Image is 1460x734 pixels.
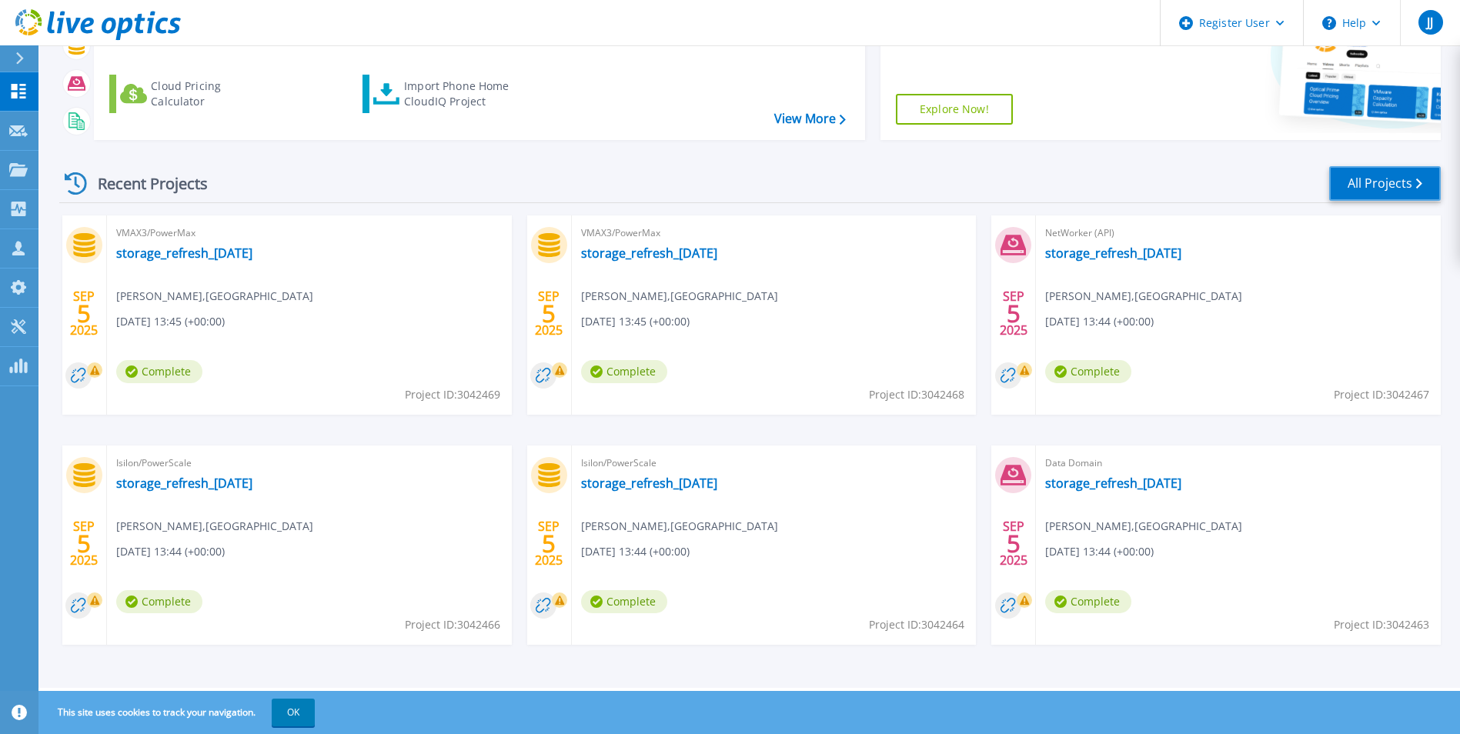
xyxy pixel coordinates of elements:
[116,475,252,491] a: storage_refresh_[DATE]
[581,288,778,305] span: [PERSON_NAME] , [GEOGRAPHIC_DATA]
[1334,616,1429,633] span: Project ID: 3042463
[1045,475,1181,491] a: storage_refresh_[DATE]
[542,537,556,550] span: 5
[581,518,778,535] span: [PERSON_NAME] , [GEOGRAPHIC_DATA]
[151,78,274,109] div: Cloud Pricing Calculator
[69,515,99,572] div: SEP 2025
[405,616,500,633] span: Project ID: 3042466
[405,386,500,403] span: Project ID: 3042469
[896,94,1013,125] a: Explore Now!
[272,699,315,726] button: OK
[1045,590,1131,613] span: Complete
[69,285,99,342] div: SEP 2025
[774,112,846,126] a: View More
[1329,166,1441,201] a: All Projects
[581,455,967,472] span: Isilon/PowerScale
[1045,543,1154,560] span: [DATE] 13:44 (+00:00)
[869,616,964,633] span: Project ID: 3042464
[581,475,717,491] a: storage_refresh_[DATE]
[59,165,229,202] div: Recent Projects
[581,360,667,383] span: Complete
[1334,386,1429,403] span: Project ID: 3042467
[116,313,225,330] span: [DATE] 13:45 (+00:00)
[116,288,313,305] span: [PERSON_NAME] , [GEOGRAPHIC_DATA]
[1045,360,1131,383] span: Complete
[116,518,313,535] span: [PERSON_NAME] , [GEOGRAPHIC_DATA]
[1045,455,1432,472] span: Data Domain
[116,590,202,613] span: Complete
[77,307,91,320] span: 5
[581,590,667,613] span: Complete
[1007,307,1021,320] span: 5
[1427,16,1433,28] span: JJ
[116,360,202,383] span: Complete
[581,313,690,330] span: [DATE] 13:45 (+00:00)
[1007,537,1021,550] span: 5
[116,455,503,472] span: Isilon/PowerScale
[404,78,524,109] div: Import Phone Home CloudIQ Project
[999,285,1028,342] div: SEP 2025
[109,75,281,113] a: Cloud Pricing Calculator
[1045,313,1154,330] span: [DATE] 13:44 (+00:00)
[1045,245,1181,261] a: storage_refresh_[DATE]
[999,515,1028,572] div: SEP 2025
[534,285,563,342] div: SEP 2025
[1045,288,1242,305] span: [PERSON_NAME] , [GEOGRAPHIC_DATA]
[1045,518,1242,535] span: [PERSON_NAME] , [GEOGRAPHIC_DATA]
[542,307,556,320] span: 5
[534,515,563,572] div: SEP 2025
[1045,225,1432,242] span: NetWorker (API)
[869,386,964,403] span: Project ID: 3042468
[116,543,225,560] span: [DATE] 13:44 (+00:00)
[116,245,252,261] a: storage_refresh_[DATE]
[581,245,717,261] a: storage_refresh_[DATE]
[581,225,967,242] span: VMAX3/PowerMax
[581,543,690,560] span: [DATE] 13:44 (+00:00)
[116,225,503,242] span: VMAX3/PowerMax
[42,699,315,726] span: This site uses cookies to track your navigation.
[77,537,91,550] span: 5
